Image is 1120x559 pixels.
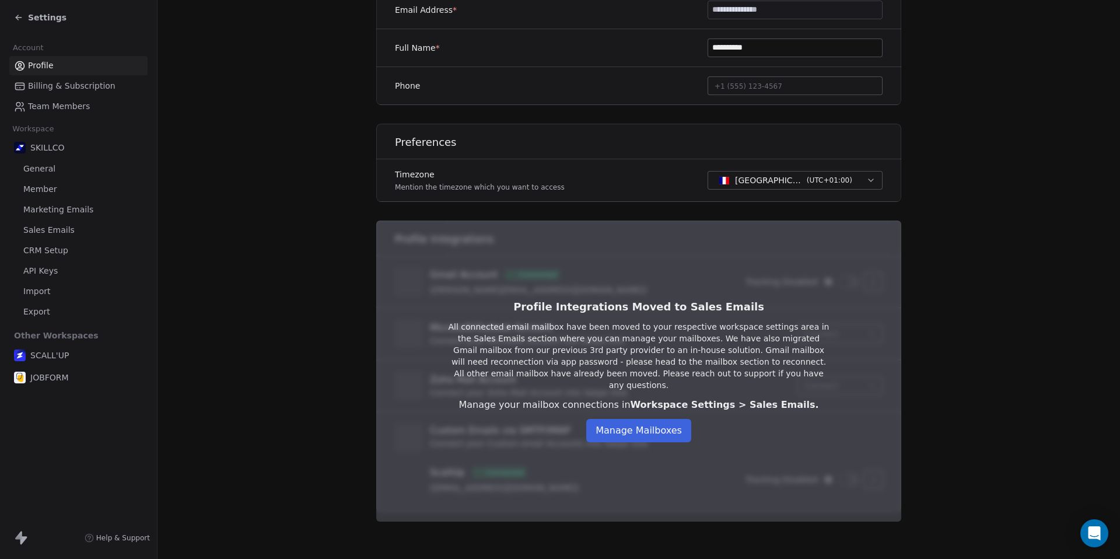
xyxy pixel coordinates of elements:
a: Marketing Emails [9,200,148,219]
a: CRM Setup [9,241,148,260]
button: +1 (555) 123-4567 [708,76,883,95]
span: Profile [28,60,54,72]
span: Workspace [8,120,59,138]
label: Timezone [395,169,565,180]
span: Team Members [28,100,90,113]
a: Help & Support [85,533,150,543]
a: Export [9,302,148,322]
img: Skillco%20logo%20icon%20(2).png [14,142,26,153]
a: Import [9,282,148,301]
span: JOBFORM [30,372,69,383]
h1: Preferences [395,135,902,149]
span: Account [8,39,48,57]
a: Team Members [9,97,148,116]
a: Sales Emails [9,221,148,240]
button: [GEOGRAPHIC_DATA] - CET(UTC+01:00) [708,171,883,190]
span: Export [23,306,50,318]
span: SCALL'UP [30,350,69,361]
a: Billing & Subscription [9,76,148,96]
span: Import [23,285,50,298]
span: Other Workspaces [9,326,103,345]
span: Workspace Settings > Sales Emails. [631,399,819,410]
h1: Profile Integrations Moved to Sales Emails [447,300,830,314]
button: Manage Mailboxes [586,419,691,442]
span: Marketing Emails [23,204,93,216]
label: Email Address [395,4,457,16]
p: Mention the timezone which you want to access [395,183,565,192]
span: Help & Support [96,533,150,543]
a: Profile [9,56,148,75]
span: Settings [28,12,66,23]
span: CRM Setup [23,244,68,257]
p: All connected email mailbox have been moved to your respective workspace settings area in the Sal... [447,321,830,391]
a: General [9,159,148,179]
span: General [23,163,55,175]
span: Sales Emails [23,224,75,236]
img: Logo%20Jobform%20blanc%20(1).png%2000-16-40-377.png [14,372,26,383]
span: Billing & Subscription [28,80,116,92]
div: Open Intercom Messenger [1080,519,1108,547]
img: logo%20scall%20up%202%20(3).png [14,350,26,361]
label: Full Name [395,42,440,54]
span: +1 (555) 123-4567 [715,82,782,90]
a: Settings [14,12,66,23]
span: Member [23,183,57,195]
span: [GEOGRAPHIC_DATA] - CET [735,174,802,186]
span: ( UTC+01:00 ) [807,175,852,186]
label: Phone [395,80,420,92]
span: API Keys [23,265,58,277]
div: Manage your mailbox connections in [447,398,830,412]
a: API Keys [9,261,148,281]
span: SKILLCO [30,142,65,153]
a: Member [9,180,148,199]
